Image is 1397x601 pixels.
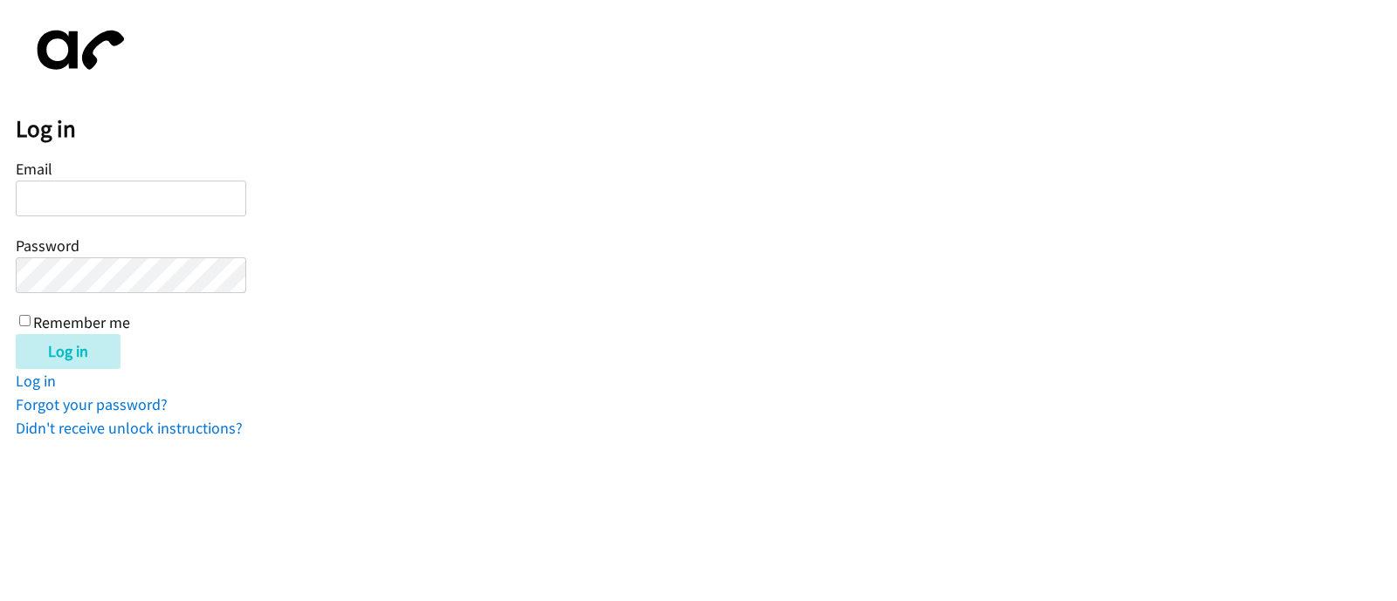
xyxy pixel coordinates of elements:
[16,159,52,179] label: Email
[16,16,138,85] img: aphone-8a226864a2ddd6a5e75d1ebefc011f4aa8f32683c2d82f3fb0802fe031f96514.svg
[16,334,120,369] input: Log in
[33,312,130,332] label: Remember me
[16,236,79,256] label: Password
[16,371,56,391] a: Log in
[16,114,1397,144] h2: Log in
[16,418,243,438] a: Didn't receive unlock instructions?
[16,394,168,414] a: Forgot your password?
